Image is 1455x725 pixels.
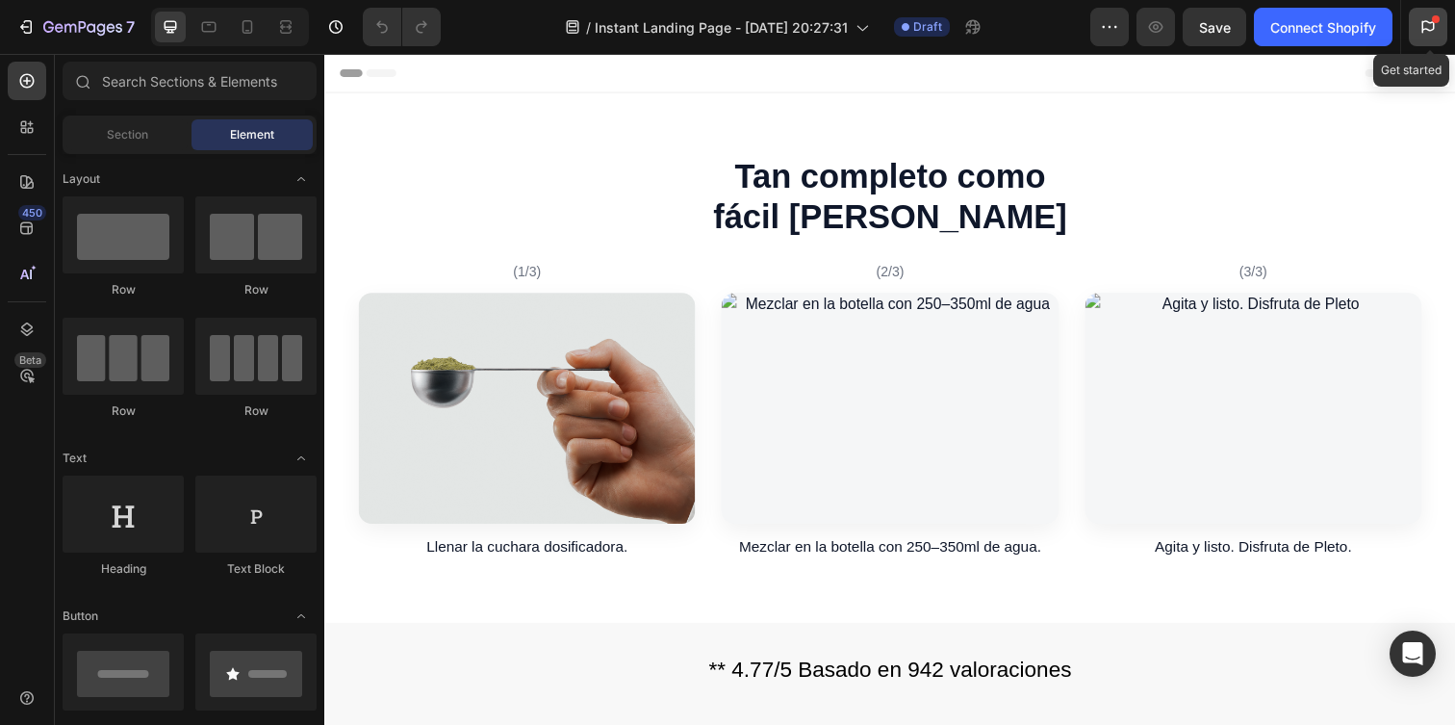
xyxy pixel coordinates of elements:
[324,54,1455,725] iframe: Design area
[14,352,46,368] div: Beta
[63,450,87,467] span: Text
[777,213,1120,234] div: (3/3)
[286,164,317,194] span: Toggle open
[1254,8,1392,46] button: Connect Shopify
[286,601,317,632] span: Toggle open
[363,8,441,46] div: Undo/Redo
[595,17,848,38] span: Instant Landing Page - [DATE] 20:27:31
[195,281,317,298] div: Row
[1199,19,1231,36] span: Save
[107,126,148,143] span: Section
[63,608,98,625] span: Button
[913,18,942,36] span: Draft
[286,443,317,474] span: Toggle open
[63,560,184,578] div: Heading
[777,492,1120,515] figcaption: Agita y listo. Disfruta de Pleto.
[8,8,143,46] button: 7
[1183,8,1246,46] button: Save
[230,126,274,143] span: Element
[777,244,1120,480] img: Agita y listo. Disfruta de Pleto
[63,62,317,100] input: Search Sections & Elements
[63,170,100,188] span: Layout
[195,402,317,420] div: Row
[18,205,46,220] div: 450
[405,213,749,234] div: (2/3)
[63,281,184,298] div: Row
[405,244,749,480] img: Mezclar en la botella con 250–350ml de agua
[405,492,749,515] figcaption: Mezclar en la botella con 250–350ml de agua.
[1270,17,1376,38] div: Connect Shopify
[586,17,591,38] span: /
[63,402,184,420] div: Row
[1390,631,1436,677] div: Open Intercom Messenger
[195,560,317,578] div: Text Block
[126,15,135,39] p: 7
